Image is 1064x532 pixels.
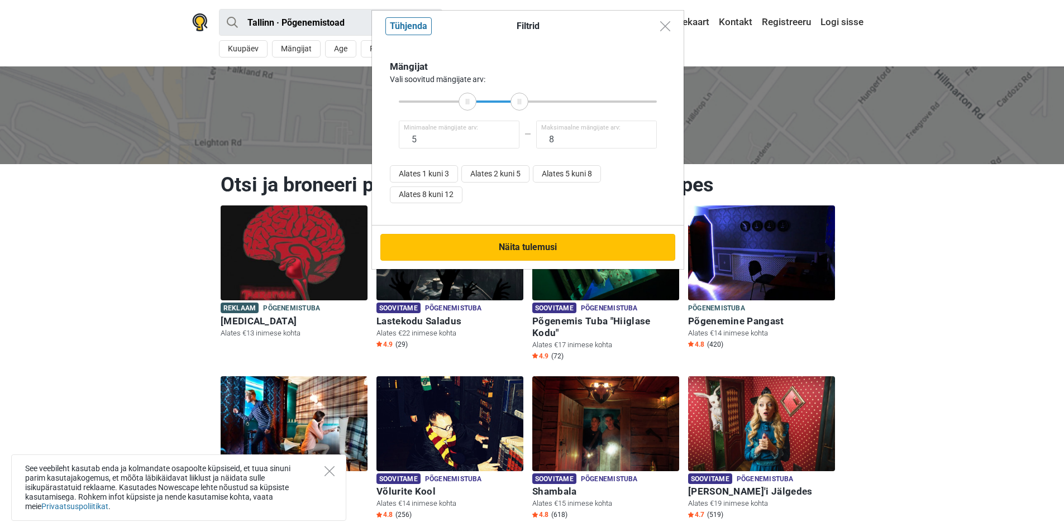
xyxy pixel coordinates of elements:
[381,20,675,33] div: Filtrid
[461,165,529,183] button: Alates 2 kuni 5
[399,121,519,148] input: 1
[380,234,675,261] button: Näita tulemusi
[541,123,621,133] span: Maksimaalne mängijate arv:
[660,21,670,31] img: Close modal
[390,74,666,85] div: Vali soovitud mängijate arv:
[533,165,601,183] button: Alates 5 kuni 8
[655,16,676,37] button: Close modal
[536,121,657,148] input: 16
[385,17,432,35] button: Tühjenda
[390,60,666,74] div: Mängijat
[404,123,478,133] span: Minimaalne mängijate arv:
[390,186,462,204] button: Alates 8 kuni 12
[390,165,458,183] button: Alates 1 kuni 3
